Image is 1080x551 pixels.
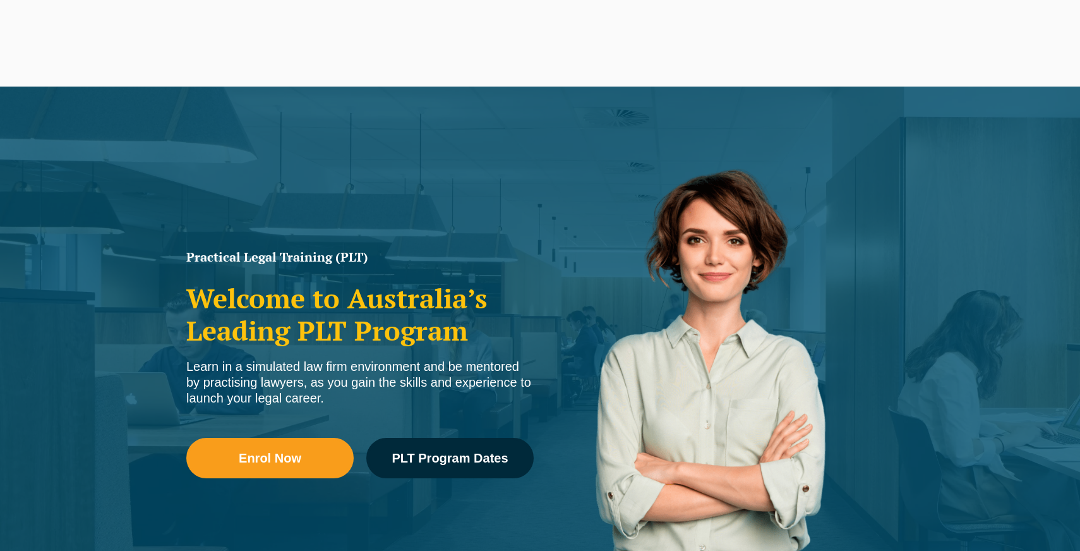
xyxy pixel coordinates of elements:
[186,359,534,406] div: Learn in a simulated law firm environment and be mentored by practising lawyers, as you gain the ...
[186,438,354,478] a: Enrol Now
[366,438,534,478] a: PLT Program Dates
[392,452,508,464] span: PLT Program Dates
[186,251,534,263] h1: Practical Legal Training (PLT)
[239,452,301,464] span: Enrol Now
[186,282,534,346] h2: Welcome to Australia’s Leading PLT Program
